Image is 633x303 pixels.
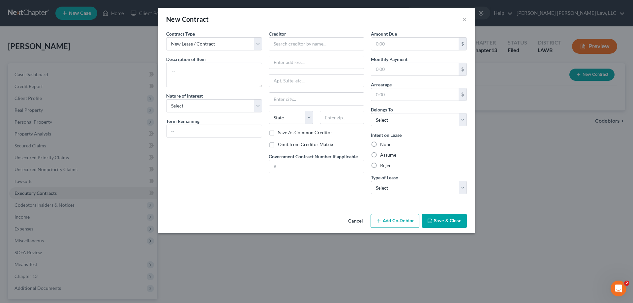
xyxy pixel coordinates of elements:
input: 0.00 [371,63,459,76]
span: Belongs To [371,107,393,112]
input: -- [166,125,262,137]
label: Government Contract Number if applicable [269,153,358,160]
iframe: Intercom live chat [611,281,626,296]
input: Search creditor by name... [269,37,365,50]
button: Add Co-Debtor [371,214,419,228]
label: Omit from Creditor Matrix [278,141,333,148]
button: Save & Close [422,214,467,228]
button: × [462,15,467,23]
div: $ [459,38,467,50]
label: Reject [380,162,393,169]
input: 0.00 [371,88,459,101]
button: Cancel [343,215,368,228]
label: Assume [380,152,396,158]
input: Apt, Suite, etc... [269,75,364,87]
span: Creditor [269,31,286,37]
label: Contract Type [166,30,195,37]
div: New Contract [166,15,209,24]
span: Type of Lease [371,175,398,180]
label: Nature of Interest [166,92,203,99]
input: # [269,160,364,173]
input: Enter zip.. [320,111,364,124]
label: Monthly Payment [371,56,407,63]
input: 0.00 [371,38,459,50]
label: Amount Due [371,30,397,37]
span: Description of Item [166,56,206,62]
label: Save As Common Creditor [278,129,332,136]
label: None [380,141,391,148]
label: Intent on Lease [371,132,402,138]
input: Enter city... [269,93,364,105]
div: $ [459,88,467,101]
span: 2 [624,281,629,286]
div: $ [459,63,467,76]
label: Arrearage [371,81,392,88]
label: Term Remaining [166,118,199,125]
input: Enter address... [269,56,364,69]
